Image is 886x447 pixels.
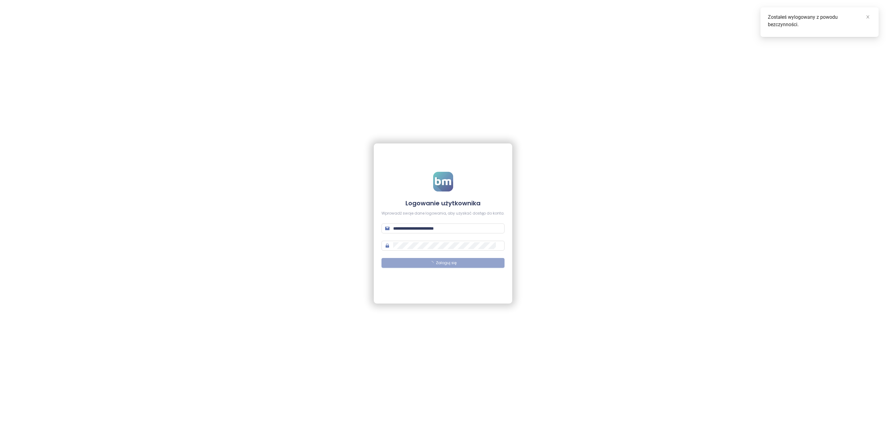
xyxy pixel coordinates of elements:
[381,258,505,268] button: Zaloguj się
[385,244,389,248] span: lock
[385,226,389,231] span: mail
[866,15,870,19] span: close
[768,14,871,28] div: Zostałeś wylogowany z powodu bezczynności.
[433,172,453,191] img: logo
[436,260,457,266] span: Zaloguj się
[381,199,505,207] h4: Logowanie użytkownika
[381,211,505,216] div: Wprowadź swoje dane logowania, aby uzyskać dostęp do konta.
[429,260,433,265] span: loading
